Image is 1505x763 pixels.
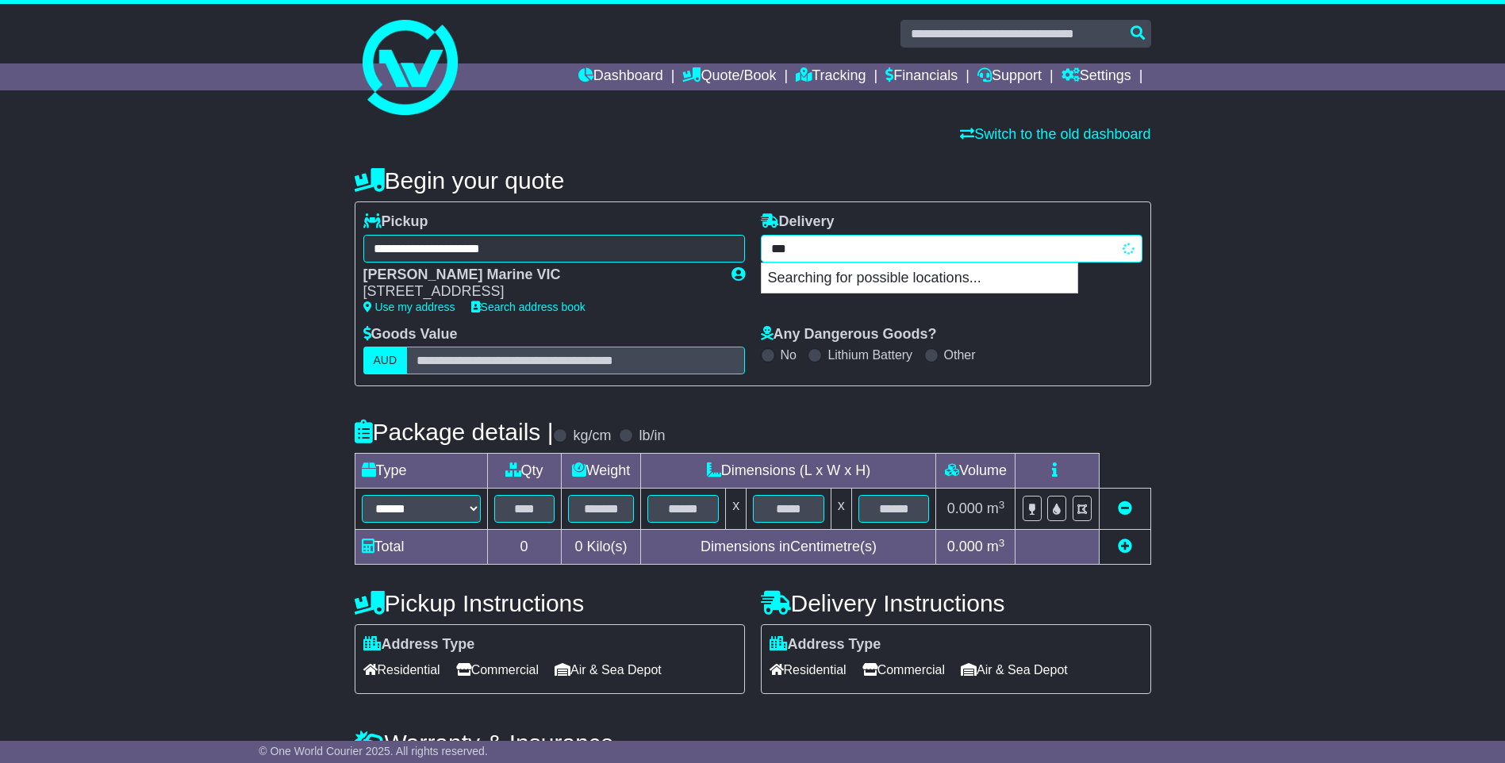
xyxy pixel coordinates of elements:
[761,590,1151,616] h4: Delivery Instructions
[762,263,1077,293] p: Searching for possible locations...
[355,590,745,616] h4: Pickup Instructions
[885,63,958,90] a: Financials
[639,428,665,445] label: lb/in
[487,454,561,489] td: Qty
[363,347,408,374] label: AUD
[761,213,835,231] label: Delivery
[961,658,1068,682] span: Air & Sea Depot
[862,658,945,682] span: Commercial
[947,500,983,516] span: 0.000
[770,658,847,682] span: Residential
[726,489,747,530] td: x
[1062,63,1131,90] a: Settings
[363,213,428,231] label: Pickup
[831,489,851,530] td: x
[960,126,1150,142] a: Switch to the old dashboard
[944,347,976,362] label: Other
[781,347,797,362] label: No
[1118,500,1132,516] a: Remove this item
[1118,539,1132,554] a: Add new item
[947,539,983,554] span: 0.000
[355,730,1151,756] h4: Warranty & Insurance
[355,419,554,445] h4: Package details |
[259,745,488,757] span: © One World Courier 2025. All rights reserved.
[471,301,585,313] a: Search address book
[363,301,455,313] a: Use my address
[574,539,582,554] span: 0
[561,454,641,489] td: Weight
[355,454,487,489] td: Type
[936,454,1015,489] td: Volume
[355,530,487,565] td: Total
[363,658,440,682] span: Residential
[977,63,1042,90] a: Support
[987,500,1005,516] span: m
[796,63,866,90] a: Tracking
[555,658,662,682] span: Air & Sea Depot
[682,63,776,90] a: Quote/Book
[573,428,611,445] label: kg/cm
[641,530,936,565] td: Dimensions in Centimetre(s)
[561,530,641,565] td: Kilo(s)
[456,658,539,682] span: Commercial
[363,266,716,284] div: [PERSON_NAME] Marine VIC
[641,454,936,489] td: Dimensions (L x W x H)
[578,63,663,90] a: Dashboard
[761,235,1142,263] typeahead: Please provide city
[363,636,475,654] label: Address Type
[987,539,1005,554] span: m
[770,636,881,654] label: Address Type
[363,283,716,301] div: [STREET_ADDRESS]
[761,326,937,343] label: Any Dangerous Goods?
[363,326,458,343] label: Goods Value
[487,530,561,565] td: 0
[355,167,1151,194] h4: Begin your quote
[999,499,1005,511] sup: 3
[827,347,912,362] label: Lithium Battery
[999,537,1005,549] sup: 3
